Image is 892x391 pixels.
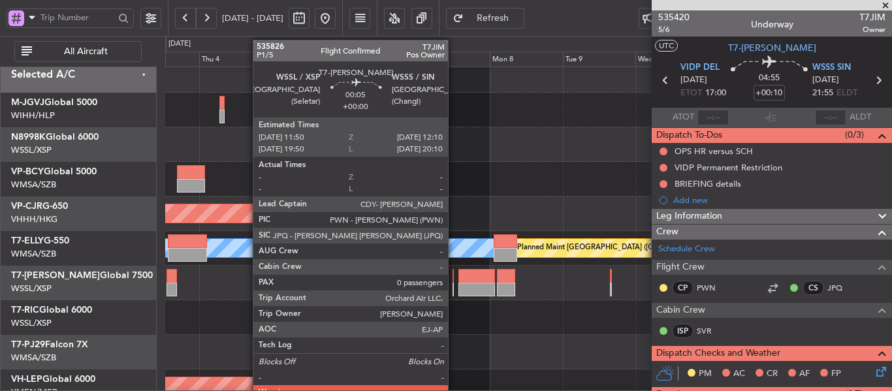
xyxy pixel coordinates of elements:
a: WMSA/SZB [11,352,56,364]
a: T7-[PERSON_NAME]Global 7500 [11,271,153,280]
span: Leg Information [656,209,722,224]
div: Mon 8 [490,52,562,67]
span: ATOT [673,111,694,124]
span: ALDT [850,111,871,124]
a: WSSL/XSP [11,144,52,156]
button: All Aircraft [14,41,142,62]
span: ELDT [836,87,857,100]
a: M-JGVJGlobal 5000 [11,98,97,107]
a: T7-ELLYG-550 [11,236,69,245]
span: CR [767,368,778,381]
span: [DATE] - [DATE] [222,12,283,24]
div: BRIEFING details [675,178,741,189]
span: 04:55 [759,72,780,85]
button: UTC [655,40,678,52]
span: [DATE] [812,74,839,87]
span: 5/6 [658,24,690,35]
a: WSSL/XSP [11,283,52,294]
span: 17:00 [705,87,726,100]
button: Refresh [446,8,524,29]
span: T7-[PERSON_NAME] [728,41,816,55]
span: T7JIM [859,10,885,24]
div: ISP [672,324,693,338]
span: PM [699,368,712,381]
span: T7-ELLY [11,236,44,245]
span: 535420 [658,10,690,24]
span: Dispatch To-Dos [656,128,722,143]
span: T7-[PERSON_NAME] [11,271,100,280]
span: AF [799,368,810,381]
div: Underway [751,18,793,31]
span: M-JGVJ [11,98,44,107]
a: VH-LEPGlobal 6000 [11,375,95,384]
span: AC [733,368,745,381]
span: [DATE] [680,74,707,87]
span: VH-LEP [11,375,42,384]
a: PWN [697,282,726,294]
span: Refresh [466,14,520,23]
a: Schedule Crew [658,243,715,256]
div: OPS HR versus SCH [675,146,753,157]
div: Sat 6 [345,52,417,67]
span: Flight Crew [656,260,705,275]
div: Tue 9 [563,52,635,67]
span: T7-PJ29 [11,340,45,349]
a: VHHH/HKG [11,213,57,225]
div: [DATE] [168,39,191,50]
span: Dispatch Checks and Weather [656,346,780,361]
span: VIDP DEL [680,61,720,74]
a: T7-RICGlobal 6000 [11,305,92,315]
a: N8998KGlobal 6000 [11,133,99,142]
div: CP [672,281,693,295]
span: Crew [656,225,678,240]
a: SVR [697,325,726,337]
span: ETOT [680,87,702,100]
span: 21:55 [812,87,833,100]
div: Wed 10 [635,52,708,67]
a: VP-CJRG-650 [11,202,68,211]
div: Planned Maint [GEOGRAPHIC_DATA] ([GEOGRAPHIC_DATA] Intl) [517,238,735,258]
input: --:-- [697,110,729,125]
a: WMSA/SZB [11,179,56,191]
a: VP-BCYGlobal 5000 [11,167,97,176]
a: WIHH/HLP [11,110,55,121]
span: WSSS SIN [812,61,851,74]
span: VP-CJR [11,202,42,211]
div: Fri 5 [272,52,345,67]
a: WSSL/XSP [11,317,52,329]
div: Sun 7 [417,52,490,67]
span: All Aircraft [35,47,137,56]
span: Cabin Crew [656,303,705,318]
span: (0/3) [845,128,864,142]
span: FP [831,368,841,381]
div: Thu 4 [199,52,272,67]
div: Add new [673,195,885,206]
span: T7-RIC [11,305,39,315]
a: JPQ [827,282,857,294]
span: Owner [859,24,885,35]
input: Trip Number [40,8,114,27]
span: VP-BCY [11,167,44,176]
a: WMSA/SZB [11,248,56,260]
a: T7-PJ29Falcon 7X [11,340,88,349]
span: N8998K [11,133,46,142]
div: VIDP Permanent Restriction [675,162,782,173]
div: CS [803,281,824,295]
